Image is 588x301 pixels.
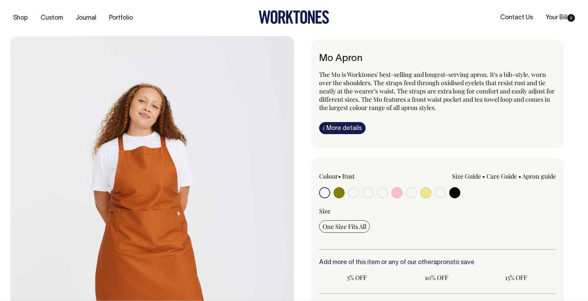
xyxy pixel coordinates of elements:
a: iMore details [319,122,366,134]
span: One Size Fits All [323,222,366,231]
div: Size [319,207,556,215]
input: 5% OFF [319,271,395,284]
span: 5% OFF [323,273,391,282]
span: 0 [567,14,575,22]
a: Apron guide [522,172,556,180]
h6: Add more of this item or any of our other to save [319,259,556,266]
a: Your Bill0 [543,12,578,23]
h6: Mo Apron [319,53,556,64]
input: 10% OFF [399,271,474,284]
a: Portfolio [106,12,136,24]
a: Care Guide [486,172,517,180]
a: Size Guide [452,172,481,180]
span: 15% OFF [482,273,550,282]
span: 10% OFF [402,273,471,282]
span: • [338,172,341,180]
a: Shop [10,12,31,24]
a: Custom [38,12,66,24]
a: aprons [433,260,453,265]
label: Rust [342,172,355,180]
span: The Mo is Worktones' best-selling and longest-serving apron. It's a bib-style, worn over the shou... [319,70,555,112]
span: • [518,172,521,180]
span: i [323,124,325,131]
input: 15% OFF [479,271,554,284]
a: Contact Us [497,12,536,23]
a: Journal [73,12,99,24]
span: • [482,172,485,180]
input: One Size Fits All [319,220,370,233]
div: Colour [319,172,414,180]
